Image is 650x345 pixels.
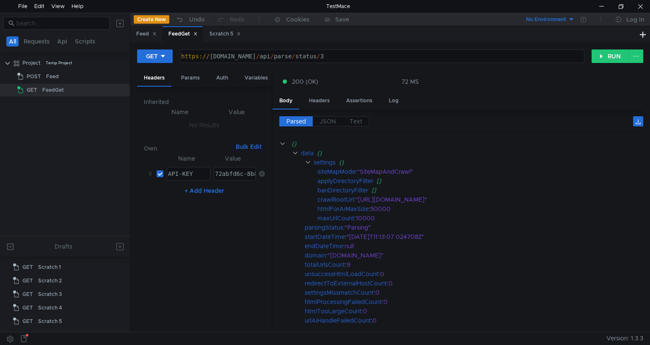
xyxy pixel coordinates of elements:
span: GET [22,288,33,301]
div: settings [313,158,335,167]
div: Drafts [55,241,72,252]
div: : [305,279,643,288]
div: Variables [238,70,275,86]
div: "[URL][DOMAIN_NAME]" [355,195,633,204]
div: parsingStatus [305,223,343,232]
div: settingsMissmatchCount [305,288,374,297]
div: data [300,148,313,158]
div: {} [291,139,631,148]
div: : [305,307,643,316]
div: 10000 [356,214,633,223]
div: startDateTime [305,232,345,241]
div: "SiteMapAndCrawl" [357,167,633,176]
div: Headers [137,70,171,87]
div: : [317,195,643,204]
button: Undo [169,13,211,26]
div: : [305,260,643,269]
div: "Parsing" [345,223,633,232]
div: : [305,325,643,334]
h6: Inherited [144,97,265,107]
span: Version: 1.3.3 [606,332,643,345]
div: htmlTooLargeCount [305,307,361,316]
div: : [317,214,643,223]
button: GET [137,49,173,63]
div: Scratch 3 [38,288,62,301]
span: GET [22,274,33,287]
div: No Environment [526,16,566,24]
div: redirectToExternalHostCount [305,279,387,288]
div: [] [377,176,633,186]
div: null [344,241,633,251]
div: 72 MS [402,78,419,85]
div: Scratch 4 [38,301,62,314]
div: 0 [375,288,634,297]
div: Scratch 5 [209,30,241,38]
span: POST [27,70,41,83]
th: Name [163,153,210,164]
div: banDirectoryFilter [317,186,368,195]
button: Requests [21,36,52,47]
h6: Own [144,143,232,153]
button: Create New [134,15,169,24]
span: GET [22,315,33,328]
div: : [305,223,643,232]
div: Auth [209,70,235,86]
div: unsuccessHtmlLoadCount [305,269,378,279]
div: : [305,297,643,307]
span: GET [22,261,33,274]
div: 0 [364,325,633,334]
div: Scratch 5 [38,315,62,328]
div: : [305,316,643,325]
div: 50000 [370,204,633,214]
div: urlAiHandleFailedCount [305,316,371,325]
div: Headers [302,93,336,109]
div: "[DATE]T11:13:07.024708Z" [347,232,633,241]
div: Feed [136,30,157,38]
div: Project [22,57,41,69]
button: All [6,36,19,47]
div: Scratch 1 [38,261,61,274]
div: siteMapMode [317,167,355,176]
div: htmlProcessingFailedCount [305,297,382,307]
div: processedUrlsCount [305,325,362,334]
button: Scripts [72,36,98,47]
button: Bulk Edit [232,142,265,152]
div: 9 [347,260,633,269]
div: "[DOMAIN_NAME]" [328,251,632,260]
div: applyDirectoryFilter [317,176,373,186]
button: RUN [592,49,629,63]
div: Scratch 2 [38,274,62,287]
div: 0 [383,297,634,307]
div: Save [335,16,349,22]
span: GET [22,301,33,314]
div: htmlForAiMaxSize [317,204,369,214]
div: {} [317,148,631,158]
div: 0 [388,279,634,288]
nz-embed-empty: No Results [189,121,219,129]
div: Feed [46,70,59,83]
th: Value [210,153,256,164]
span: Parsed [286,118,306,125]
div: [] [372,186,633,195]
div: : [317,167,643,176]
button: No Environment [516,13,575,26]
span: 200 (OK) [292,77,318,86]
div: 0 [372,316,633,325]
input: Search... [16,19,105,28]
div: FeedGet [42,84,64,96]
div: : [305,288,643,297]
div: Cookies [286,14,309,25]
div: GET [146,52,158,61]
div: Body [273,93,299,110]
div: Params [174,70,207,86]
div: : [305,232,643,241]
div: : [317,204,643,214]
div: Assertions [339,93,379,109]
div: maxUrlCount [317,214,354,223]
span: JSON [319,118,336,125]
button: Redo [211,13,251,26]
div: domain [305,251,326,260]
div: Log In [626,14,644,25]
button: Api [55,36,70,47]
div: Redo [230,14,245,25]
